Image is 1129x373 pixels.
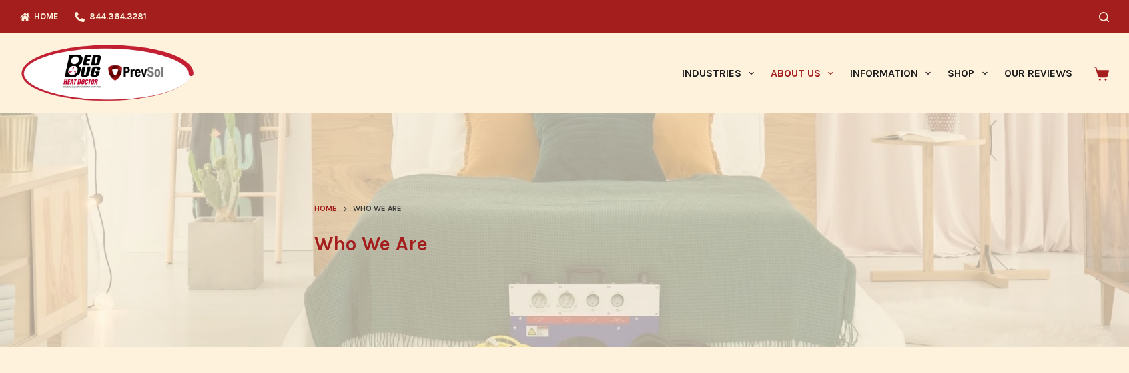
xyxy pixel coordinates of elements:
[314,202,337,216] a: Home
[842,33,939,113] a: Information
[996,33,1080,113] a: Our Reviews
[314,229,815,259] h1: Who We Are
[353,202,402,216] span: Who We Are
[1099,12,1109,22] button: Search
[20,44,195,103] img: Prevsol/Bed Bug Heat Doctor
[939,33,996,113] a: Shop
[762,33,841,113] a: About Us
[673,33,1080,113] nav: Primary
[314,204,337,213] span: Home
[673,33,762,113] a: Industries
